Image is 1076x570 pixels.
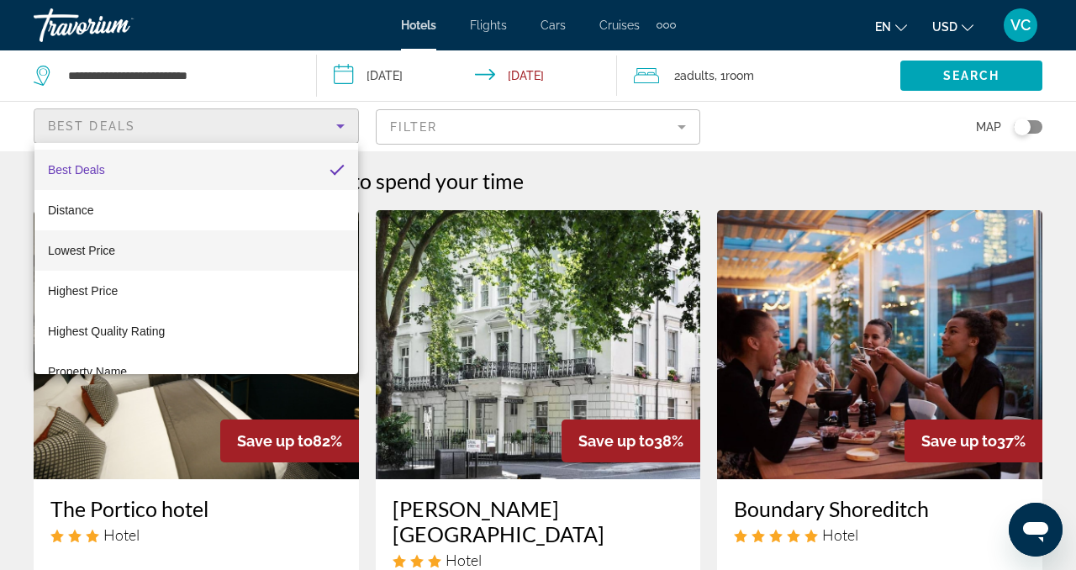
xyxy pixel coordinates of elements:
span: Highest Price [48,284,118,298]
span: Property Name [48,365,127,378]
span: Lowest Price [48,244,115,257]
span: Distance [48,203,93,217]
div: Sort by [34,143,358,374]
span: Best Deals [48,163,105,177]
span: Highest Quality Rating [48,325,165,338]
iframe: Button to launch messaging window [1009,503,1063,557]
